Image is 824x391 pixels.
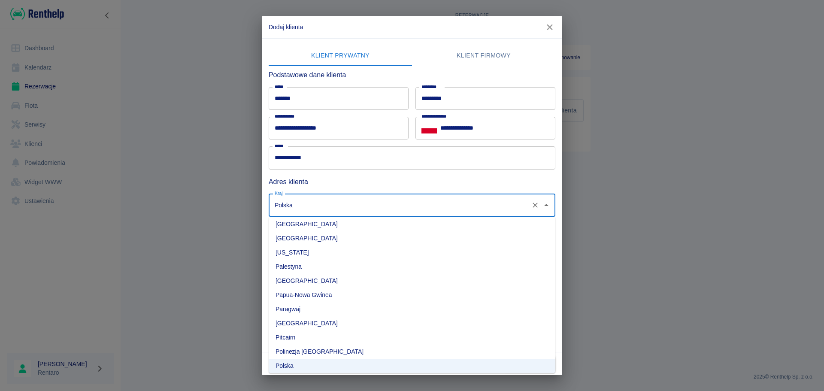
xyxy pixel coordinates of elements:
button: Select country [421,122,437,135]
div: lab API tabs example [269,45,555,66]
li: Pitcairn [269,330,555,345]
button: Klient prywatny [269,45,412,66]
button: Wyczyść [529,199,541,211]
li: [GEOGRAPHIC_DATA] [269,231,555,246]
li: Portoryko [269,373,555,387]
button: Zamknij [540,199,552,211]
li: Palestyna [269,260,555,274]
h6: Podstawowe dane klienta [269,70,555,80]
li: Polinezja [GEOGRAPHIC_DATA] [269,345,555,359]
label: Kraj [275,190,283,197]
li: [US_STATE] [269,246,555,260]
h6: Adres klienta [269,176,555,187]
h2: Dodaj klienta [262,16,562,38]
li: [GEOGRAPHIC_DATA] [269,316,555,330]
button: Klient firmowy [412,45,555,66]
li: [GEOGRAPHIC_DATA] [269,274,555,288]
li: [GEOGRAPHIC_DATA] [269,217,555,231]
li: Paragwaj [269,302,555,316]
li: Polska [269,359,555,373]
li: Papua-Nowa Gwinea [269,288,555,302]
